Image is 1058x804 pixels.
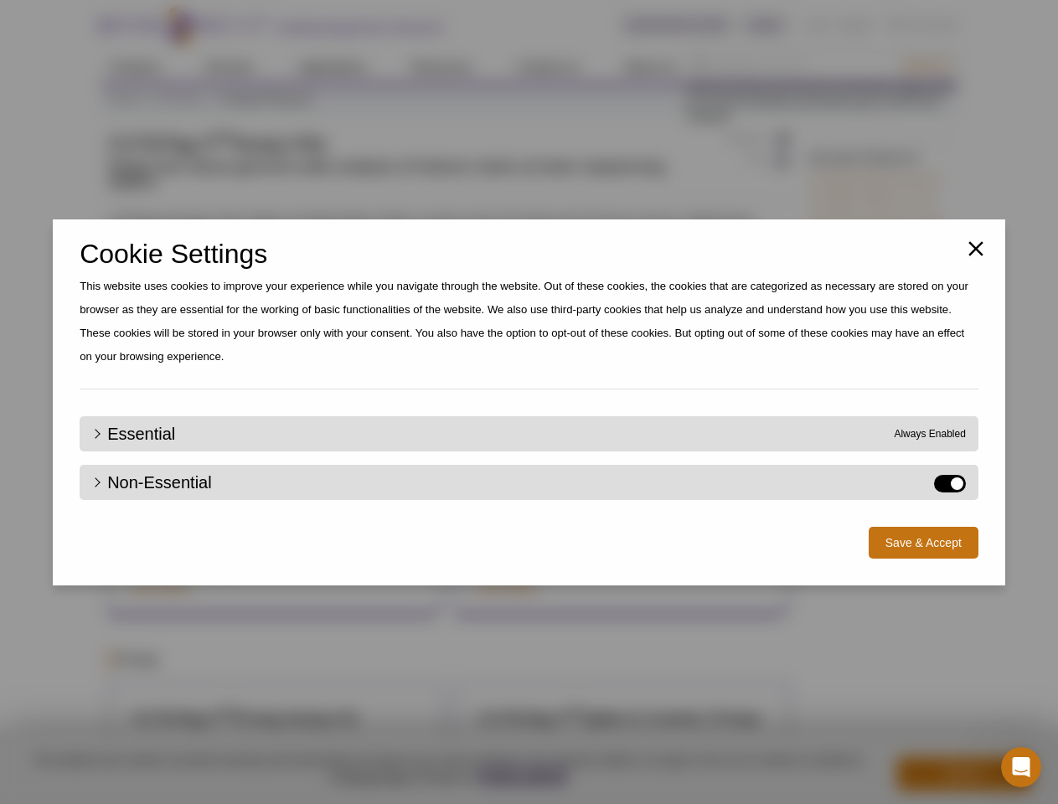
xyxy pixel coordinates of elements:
[869,527,978,559] button: Save & Accept
[1001,747,1041,787] iframe: Intercom live chat
[80,246,978,261] h2: Cookie Settings
[92,475,212,490] a: Non-Essential
[92,426,175,441] a: Essential
[894,426,965,441] span: Always Enabled
[80,275,978,368] p: This website uses cookies to improve your experience while you navigate through the website. Out ...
